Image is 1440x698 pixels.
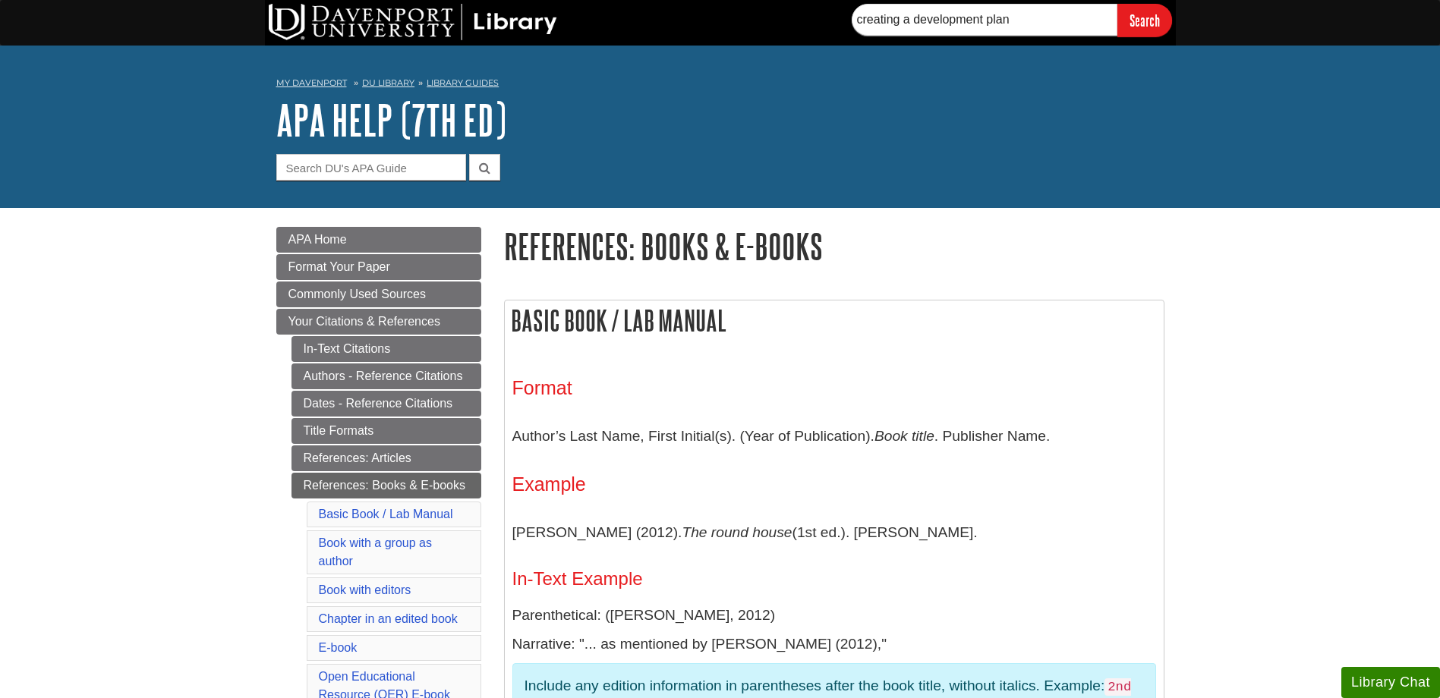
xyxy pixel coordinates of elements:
span: Your Citations & References [288,315,440,328]
a: APA Help (7th Ed) [276,96,506,143]
input: Find Articles, Books, & More... [852,4,1117,36]
i: Book title [874,428,934,444]
form: Searches DU Library's articles, books, and more [852,4,1172,36]
span: APA Home [288,233,347,246]
a: References: Articles [291,445,481,471]
a: Your Citations & References [276,309,481,335]
input: Search DU's APA Guide [276,154,466,181]
a: In-Text Citations [291,336,481,362]
button: Library Chat [1341,667,1440,698]
a: Book with a group as author [319,536,432,568]
a: Authors - Reference Citations [291,363,481,389]
p: [PERSON_NAME] (2012). (1st ed.). [PERSON_NAME]. [512,511,1156,555]
p: Parenthetical: ([PERSON_NAME], 2012) [512,605,1156,627]
nav: breadcrumb [276,73,1164,97]
a: Basic Book / Lab Manual [319,508,453,520]
h3: Example [512,473,1156,495]
span: Format Your Paper [288,260,390,273]
a: Title Formats [291,418,481,444]
p: Narrative: "... as mentioned by [PERSON_NAME] (2012)," [512,634,1156,656]
h1: References: Books & E-books [504,227,1164,266]
img: DU Library [269,4,557,40]
h2: Basic Book / Lab Manual [505,300,1164,341]
h3: Format [512,377,1156,399]
a: Format Your Paper [276,254,481,280]
a: References: Books & E-books [291,473,481,498]
a: Book with editors [319,583,411,596]
h4: In-Text Example [512,569,1156,589]
a: My Davenport [276,77,347,90]
input: Search [1117,4,1172,36]
a: Chapter in an edited book [319,612,458,625]
a: APA Home [276,227,481,253]
span: Commonly Used Sources [288,288,426,300]
a: DU Library [362,77,414,88]
a: Library Guides [427,77,499,88]
p: Author’s Last Name, First Initial(s). (Year of Publication). . Publisher Name. [512,414,1156,458]
a: Commonly Used Sources [276,281,481,307]
a: E-book [319,641,358,654]
a: Dates - Reference Citations [291,391,481,417]
i: The round house [682,524,792,540]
